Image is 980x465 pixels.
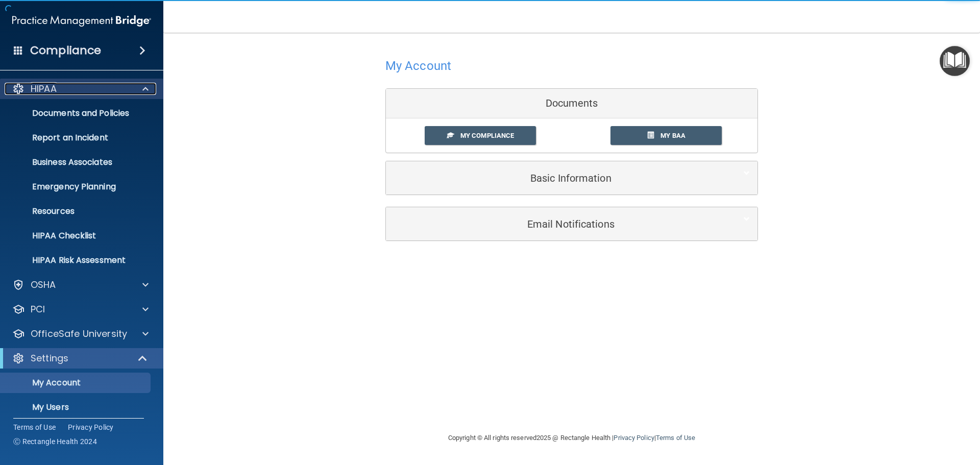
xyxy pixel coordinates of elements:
a: Privacy Policy [614,434,654,442]
img: PMB logo [12,11,151,31]
a: Email Notifications [394,212,750,235]
p: HIPAA [31,83,57,95]
a: OSHA [12,279,149,291]
div: Copyright © All rights reserved 2025 @ Rectangle Health | | [385,422,758,454]
p: HIPAA Risk Assessment [7,255,146,265]
h4: Compliance [30,43,101,58]
a: OfficeSafe University [12,328,149,340]
p: Business Associates [7,157,146,167]
a: Terms of Use [656,434,695,442]
a: HIPAA [12,83,149,95]
p: PCI [31,303,45,315]
span: My Compliance [460,132,514,139]
p: OSHA [31,279,56,291]
p: Resources [7,206,146,216]
h4: My Account [385,59,451,72]
p: Report an Incident [7,133,146,143]
span: My BAA [660,132,685,139]
span: Ⓒ Rectangle Health 2024 [13,436,97,447]
p: Documents and Policies [7,108,146,118]
p: Emergency Planning [7,182,146,192]
h5: Basic Information [394,173,719,184]
a: Terms of Use [13,422,56,432]
p: My Account [7,378,146,388]
h5: Email Notifications [394,218,719,230]
a: PCI [12,303,149,315]
a: Settings [12,352,148,364]
button: Open Resource Center [940,46,970,76]
div: Documents [386,89,757,118]
p: Settings [31,352,68,364]
p: HIPAA Checklist [7,231,146,241]
a: Privacy Policy [68,422,114,432]
a: Basic Information [394,166,750,189]
p: OfficeSafe University [31,328,127,340]
p: My Users [7,402,146,412]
